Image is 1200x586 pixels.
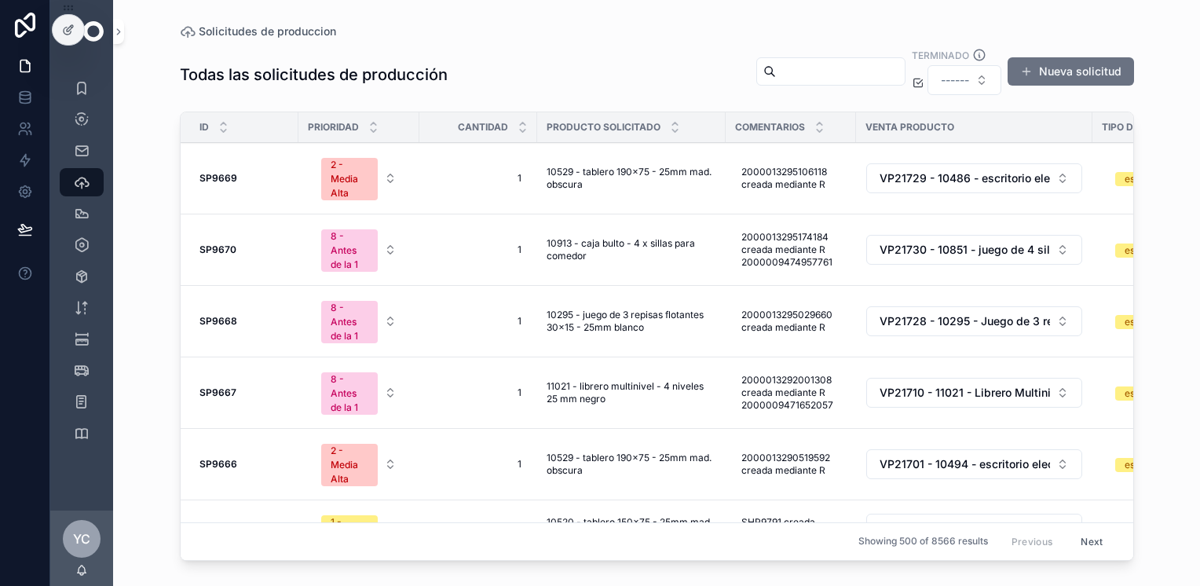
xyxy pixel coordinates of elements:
[199,24,336,39] span: Solicitudes de produccion
[741,231,840,269] span: 2000013295174184 creada mediante R 2000009474957761
[547,237,716,262] a: 10913 - caja bulto - 4 x sillas para comedor
[880,170,1050,186] span: VP21729 - 10486 - escritorio electrico premium ajustable negro - tablero 190x75 25mm mad. obscura
[429,166,528,191] a: 1
[435,172,521,185] span: 1
[180,24,336,39] a: Solicitudes de produccion
[199,315,237,327] strong: SP9668
[1125,244,1164,258] div: estándar
[865,234,1083,266] a: Select Button
[741,309,840,334] span: 2000013295029660 creada mediante R
[308,292,410,350] a: Select Button
[331,444,368,486] div: 2 - Media Alta
[865,121,954,134] span: Venta producto
[309,364,409,421] button: Select Button
[429,452,528,477] a: 1
[547,121,660,134] span: Producto solicitado
[309,436,409,493] button: Select Button
[199,172,237,184] strong: SP9669
[741,452,840,477] span: 2000013290519592 creada mediante R
[735,225,847,275] a: 2000013295174184 creada mediante R 2000009474957761
[858,536,988,548] span: Showing 500 of 8566 results
[741,374,840,412] span: 2000013292001308 creada mediante R 2000009471652057
[1125,386,1164,401] div: estándar
[429,380,528,405] a: 1
[458,121,508,134] span: Cantidad
[866,449,1082,479] button: Select Button
[865,163,1083,194] a: Select Button
[865,377,1083,408] a: Select Button
[50,63,113,468] div: scrollable content
[331,301,368,343] div: 8 - Antes de la 1
[331,229,368,272] div: 8 - Antes de la 1
[199,386,236,398] strong: SP9667
[547,166,716,191] a: 10529 - tablero 190x75 - 25mm mad. obscura
[865,306,1083,337] a: Select Button
[199,172,289,185] a: SP9669
[880,521,1050,537] span: VP21670 - 10481 - escritorio electrico premium ajustable negro - tablero 150x75 25mm mad. [PERSON...
[1102,121,1187,134] span: Tipo de empaque
[547,452,716,477] a: 10529 - tablero 190x75 - 25mm mad. obscura
[1008,57,1134,86] a: Nueva solicitud
[866,306,1082,336] button: Select Button
[429,309,528,334] a: 1
[735,510,847,548] a: SHP9791 creada mediante R
[308,121,359,134] span: Prioridad
[308,507,410,551] a: Select Button
[866,235,1082,265] button: Select Button
[199,121,209,134] span: Id
[308,364,410,422] a: Select Button
[735,368,847,418] a: 2000013292001308 creada mediante R 2000009471652057
[435,386,521,399] span: 1
[199,244,236,255] strong: SP9670
[309,507,409,550] button: Select Button
[308,435,410,493] a: Select Button
[547,309,716,334] a: 10295 - juego de 3 repisas flotantes 30x15 - 25mm blanco
[309,150,409,207] button: Select Button
[735,302,847,340] a: 2000013295029660 creada mediante R
[912,48,969,62] label: Terminado
[880,313,1050,329] span: VP21728 - 10295 - Juego de 3 repisas flotantes 30x15 - 25mm blanco
[309,293,409,350] button: Select Button
[735,121,805,134] span: Comentarios
[866,163,1082,193] button: Select Button
[547,516,716,541] span: 10520 - tablero 150x75 - 25mm mad. [PERSON_NAME]
[331,372,368,415] div: 8 - Antes de la 1
[1070,529,1114,554] button: Next
[435,315,521,328] span: 1
[199,315,289,328] a: SP9668
[1125,172,1164,186] div: estándar
[1125,458,1164,472] div: estándar
[180,64,448,86] h1: Todas las solicitudes de producción
[547,380,716,405] a: 11021 - librero multinivel - 4 niveles 25 mm negro
[880,456,1050,472] span: VP21701 - 10494 - escritorio electrico premium ajustable blanco - tablero 190x75 25mm mad. obscura
[927,65,1001,95] button: Select Button
[429,516,528,541] a: 1
[309,222,409,278] button: Select Button
[741,516,840,541] span: SHP9791 creada mediante R
[199,458,237,470] strong: SP9666
[865,513,1083,544] a: Select Button
[741,166,840,191] span: 2000013295106118 creada mediante R
[865,449,1083,480] a: Select Button
[73,529,90,548] span: YC
[866,514,1082,544] button: Select Button
[941,72,969,88] span: ------
[435,244,521,256] span: 1
[331,158,368,200] div: 2 - Media Alta
[308,149,410,207] a: Select Button
[308,221,410,279] a: Select Button
[435,458,521,471] span: 1
[866,378,1082,408] button: Select Button
[199,244,289,256] a: SP9670
[331,515,368,544] div: 1 - Media
[429,237,528,262] a: 1
[735,159,847,197] a: 2000013295106118 creada mediante R
[735,445,847,483] a: 2000013290519592 creada mediante R
[880,242,1050,258] span: VP21730 - 10851 - juego de 4 sillas para comedor minimalista - negro
[199,386,289,399] a: SP9667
